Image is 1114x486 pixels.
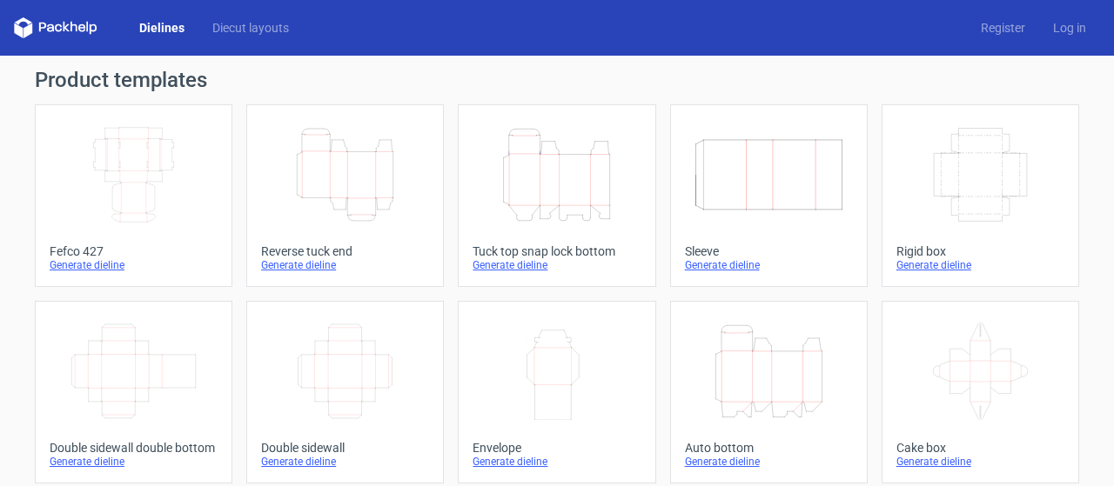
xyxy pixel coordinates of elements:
[50,441,218,455] div: Double sidewall double bottom
[896,258,1064,272] div: Generate dieline
[473,455,641,469] div: Generate dieline
[896,455,1064,469] div: Generate dieline
[473,258,641,272] div: Generate dieline
[261,258,429,272] div: Generate dieline
[882,301,1079,483] a: Cake boxGenerate dieline
[685,244,853,258] div: Sleeve
[458,104,655,287] a: Tuck top snap lock bottomGenerate dieline
[35,70,1079,90] h1: Product templates
[685,441,853,455] div: Auto bottom
[246,301,444,483] a: Double sidewallGenerate dieline
[685,258,853,272] div: Generate dieline
[50,455,218,469] div: Generate dieline
[261,244,429,258] div: Reverse tuck end
[261,441,429,455] div: Double sidewall
[1039,19,1100,37] a: Log in
[458,301,655,483] a: EnvelopeGenerate dieline
[35,104,232,287] a: Fefco 427Generate dieline
[670,301,868,483] a: Auto bottomGenerate dieline
[896,441,1064,455] div: Cake box
[670,104,868,287] a: SleeveGenerate dieline
[35,301,232,483] a: Double sidewall double bottomGenerate dieline
[198,19,303,37] a: Diecut layouts
[125,19,198,37] a: Dielines
[967,19,1039,37] a: Register
[246,104,444,287] a: Reverse tuck endGenerate dieline
[882,104,1079,287] a: Rigid boxGenerate dieline
[261,455,429,469] div: Generate dieline
[50,244,218,258] div: Fefco 427
[50,258,218,272] div: Generate dieline
[896,244,1064,258] div: Rigid box
[473,244,641,258] div: Tuck top snap lock bottom
[473,441,641,455] div: Envelope
[685,455,853,469] div: Generate dieline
